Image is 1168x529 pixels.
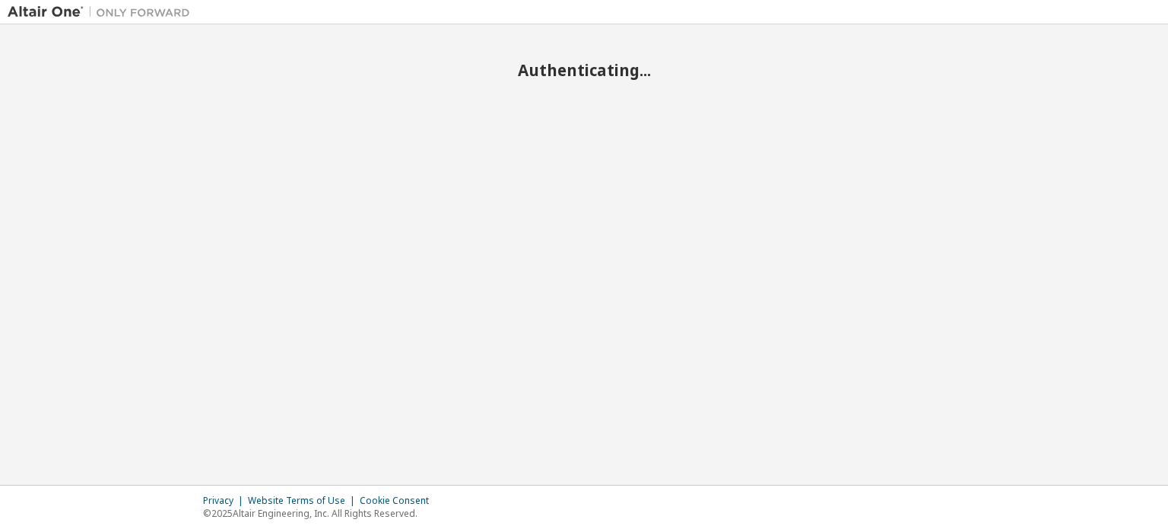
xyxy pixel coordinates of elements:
[8,5,198,20] img: Altair One
[203,507,438,520] p: © 2025 Altair Engineering, Inc. All Rights Reserved.
[360,495,438,507] div: Cookie Consent
[8,60,1160,80] h2: Authenticating...
[203,495,248,507] div: Privacy
[248,495,360,507] div: Website Terms of Use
